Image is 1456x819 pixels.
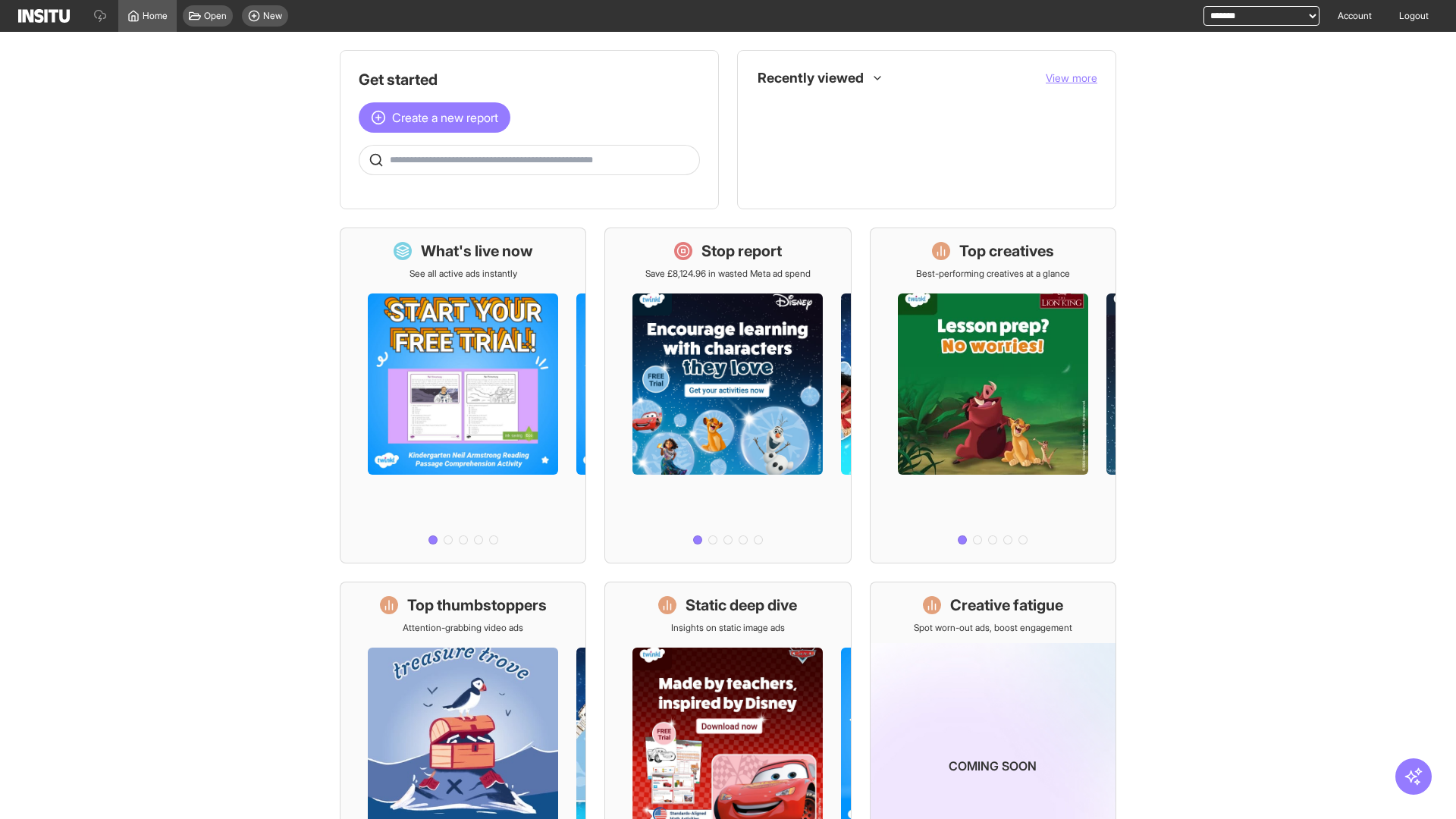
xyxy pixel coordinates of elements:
[916,268,1070,280] p: Best-performing creatives at a glance
[686,595,797,616] h1: Static deep dive
[143,10,168,22] span: Home
[392,108,498,127] span: Create a new report
[18,9,70,23] img: Logo
[409,268,517,280] p: See all active ads instantly
[1046,71,1097,84] span: View more
[359,69,700,90] h1: Get started
[959,240,1054,262] h1: Top creatives
[407,595,547,616] h1: Top thumbstoppers
[604,227,851,563] a: Stop reportSave £8,124.96 in wasted Meta ad spend
[340,227,586,563] a: What's live nowSee all active ads instantly
[870,227,1116,563] a: Top creativesBest-performing creatives at a glance
[403,622,523,634] p: Attention-grabbing video ads
[359,102,510,133] button: Create a new report
[263,10,282,22] span: New
[204,10,227,22] span: Open
[701,240,782,262] h1: Stop report
[671,622,785,634] p: Insights on static image ads
[1046,71,1097,86] button: View more
[645,268,811,280] p: Save £8,124.96 in wasted Meta ad spend
[421,240,533,262] h1: What's live now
